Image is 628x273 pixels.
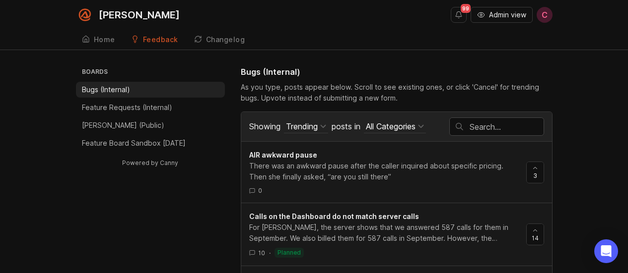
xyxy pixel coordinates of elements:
[82,85,130,95] p: Bugs (Internal)
[76,135,225,151] a: Feature Board Sandbox [DATE]
[489,10,526,20] span: Admin view
[249,222,518,244] div: For [PERSON_NAME], the server shows that we answered 587 calls for them in September. We also bil...
[76,82,225,98] a: Bugs (Internal)
[249,151,317,159] span: AIR awkward pause
[258,249,265,257] span: 10
[241,66,300,78] h1: Bugs (Internal)
[269,249,271,257] div: ·
[121,157,180,168] a: Powered by Canny
[258,186,262,195] span: 0
[471,7,533,23] button: Admin view
[451,7,467,23] button: Notifications
[537,7,553,23] button: C
[249,121,280,131] span: Showing
[286,121,318,132] div: Trending
[249,211,526,258] a: Calls on the Dashboard do not match server callsFor [PERSON_NAME], the server shows that we answe...
[594,239,618,263] div: Open Intercom Messenger
[470,121,544,132] input: Search…
[332,121,360,131] span: posts in
[249,150,526,195] a: AIR awkward pauseThere was an awkward pause after the caller inquired about specific pricing. The...
[94,36,115,43] div: Home
[532,234,539,242] span: 14
[82,138,186,148] p: Feature Board Sandbox [DATE]
[80,66,225,80] h3: Boards
[249,161,518,182] div: There was an awkward pause after the caller inquired about specific pricing. Then she finally ask...
[526,223,544,245] button: 14
[249,212,419,220] span: Calls on the Dashboard do not match server calls
[366,121,416,132] div: All Categories
[364,120,426,133] button: posts in
[284,120,328,133] button: Showing
[82,120,164,130] p: [PERSON_NAME] (Public)
[461,4,471,13] span: 99
[143,36,178,43] div: Feedback
[82,103,172,112] p: Feature Requests (Internal)
[76,100,225,115] a: Feature Requests (Internal)
[278,249,301,257] p: planned
[206,36,245,43] div: Changelog
[533,171,537,180] span: 3
[76,6,94,24] img: Smith.ai logo
[76,117,225,133] a: [PERSON_NAME] (Public)
[526,162,544,183] button: 3
[76,30,121,50] a: Home
[99,10,180,20] div: [PERSON_NAME]
[542,9,548,21] span: C
[241,82,553,104] div: As you type, posts appear below. Scroll to see existing ones, or click 'Cancel' for trending bugs...
[188,30,251,50] a: Changelog
[125,30,184,50] a: Feedback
